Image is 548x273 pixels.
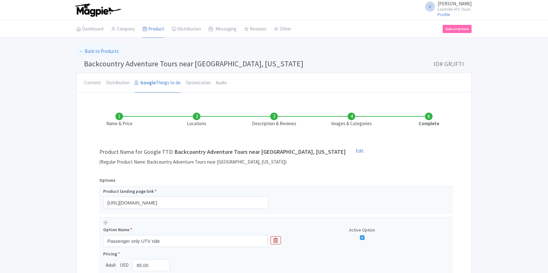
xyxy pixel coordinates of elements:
span: Pricing [103,251,117,257]
a: Messaging [209,20,237,38]
span: USD [119,262,130,269]
a: Reviews [244,20,266,38]
a: Subscription [443,25,472,33]
small: Leadville ATV Tours [438,7,472,11]
a: C [PERSON_NAME] Leadville ATV Tours [421,1,472,11]
span: ID# GRJFTI [433,58,464,70]
span: Active Option [349,227,375,233]
a: Content [84,73,101,93]
a: Edit [349,148,370,166]
a: Audio [216,73,227,93]
input: Option Name [103,235,268,247]
a: Dashboard [76,20,103,38]
li: Images & Categories [313,113,390,127]
input: Product landing page link [103,197,268,209]
a: Distribution [106,73,130,93]
li: Locations [158,113,235,127]
strong: Google [140,79,156,86]
a: ← Back to Products [76,45,121,58]
span: Backcountry Adventure Tours near [GEOGRAPHIC_DATA], [US_STATE] [84,59,303,69]
a: Other [274,20,291,38]
span: C [425,2,435,12]
span: Adult [103,262,119,269]
a: Company [111,20,135,38]
li: Description & Reviews [235,113,313,127]
input: 0.00 [132,259,170,271]
div: Options [99,177,115,184]
a: Product [143,20,164,38]
span: Option Name [103,227,129,233]
h4: Backcountry Adventure Tours near [GEOGRAPHIC_DATA], [US_STATE] [175,149,346,155]
span: [PERSON_NAME] [438,1,472,7]
a: Profile [438,12,450,17]
a: GoogleThings to do [135,73,181,93]
a: Distribution [172,20,201,38]
a: Optimization [186,73,211,93]
li: Complete [390,113,467,127]
img: logo-ab69f6fb50320c5b225c76a69d11143b.png [73,3,122,17]
span: (Regular Product Name: Backcountry Adventure Tours near [GEOGRAPHIC_DATA], [US_STATE]) [99,159,346,166]
li: Name & Price [81,113,158,127]
span: Product Name for Google TTD: [99,148,174,155]
span: Product landing page link [103,188,154,194]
